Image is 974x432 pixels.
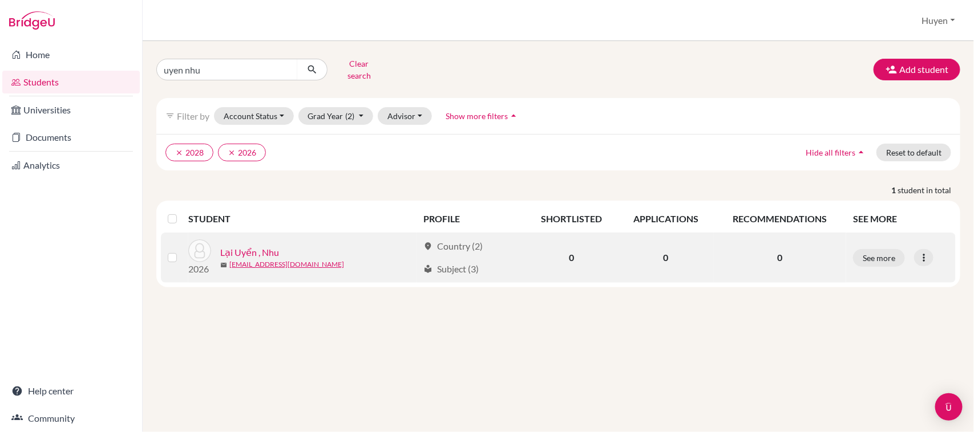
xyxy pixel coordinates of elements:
[2,154,140,177] a: Analytics
[218,144,266,161] button: clear2026
[2,380,140,402] a: Help center
[165,144,213,161] button: clear2028
[874,59,960,80] button: Add student
[156,59,298,80] input: Find student by name...
[526,233,617,283] td: 0
[214,107,294,125] button: Account Status
[855,146,867,158] i: arrow_drop_up
[853,249,905,267] button: See more
[228,149,236,157] i: clear
[188,262,211,276] p: 2026
[417,205,526,233] th: PROFILE
[2,43,140,66] a: Home
[220,246,279,259] a: Lại Uyển , Nhu
[423,239,483,253] div: Country (2)
[175,149,183,157] i: clear
[9,11,55,30] img: Bridge-U
[2,126,140,149] a: Documents
[328,55,391,84] button: Clear search
[446,111,508,121] span: Show more filters
[298,107,374,125] button: Grad Year(2)
[188,239,211,262] img: Lại Uyển , Nhu
[423,262,479,276] div: Subject (3)
[935,393,963,421] div: Open Intercom Messenger
[2,99,140,121] a: Universities
[346,111,355,121] span: (2)
[423,242,433,251] span: location_on
[898,184,960,196] span: student in total
[220,262,227,268] span: mail
[891,184,898,196] strong: 1
[917,10,960,31] button: Huyen
[229,259,344,270] a: [EMAIL_ADDRESS][DOMAIN_NAME]
[177,111,209,121] span: Filter by
[2,407,140,430] a: Community
[378,107,432,125] button: Advisor
[188,205,417,233] th: STUDENT
[526,205,617,233] th: SHORTLISTED
[617,205,714,233] th: APPLICATIONS
[2,71,140,93] a: Students
[423,264,433,274] span: local_library
[165,111,175,120] i: filter_list
[796,144,876,161] button: Hide all filtersarrow_drop_up
[876,144,951,161] button: Reset to default
[437,107,530,125] button: Show more filtersarrow_drop_up
[617,233,714,283] td: 0
[721,251,839,264] p: 0
[846,205,956,233] th: SEE MORE
[508,110,520,121] i: arrow_drop_up
[714,205,846,233] th: RECOMMENDATIONS
[806,148,855,157] span: Hide all filters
